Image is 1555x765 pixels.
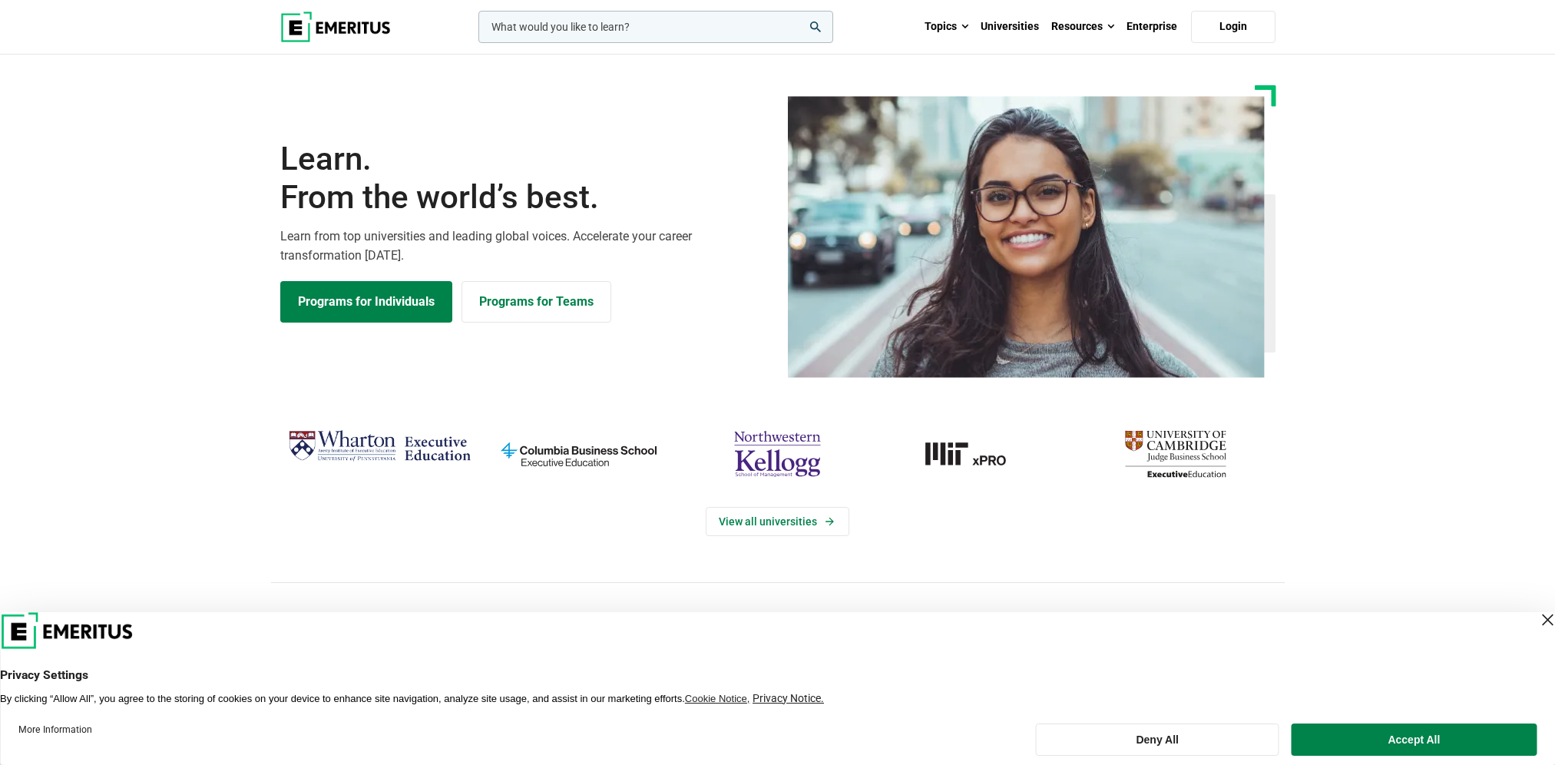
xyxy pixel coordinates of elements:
[1191,11,1275,43] a: Login
[280,140,769,217] h1: Learn.
[686,424,869,484] img: northwestern-kellogg
[280,227,769,266] p: Learn from top universities and leading global voices. Accelerate your career transformation [DATE].
[706,507,849,536] a: View Universities
[1084,424,1267,484] img: cambridge-judge-business-school
[788,96,1265,378] img: Learn from the world's best
[885,424,1068,484] img: MIT xPRO
[288,424,471,469] img: Wharton Executive Education
[462,281,611,323] a: Explore for Business
[487,424,670,484] img: columbia-business-school
[478,11,833,43] input: woocommerce-product-search-field-0
[280,281,452,323] a: Explore Programs
[885,424,1068,484] a: MIT-xPRO
[280,178,769,217] span: From the world’s best.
